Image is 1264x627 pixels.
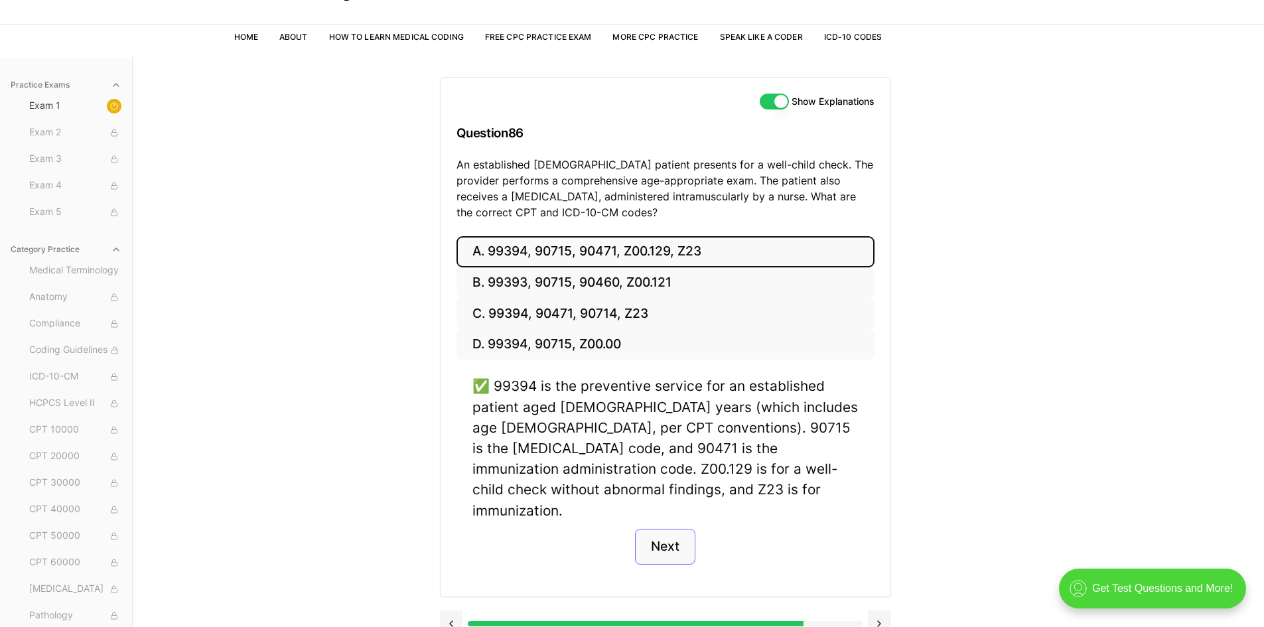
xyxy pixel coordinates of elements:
span: Anatomy [29,290,121,305]
button: Next [635,529,695,565]
span: CPT 20000 [29,449,121,464]
button: Coding Guidelines [24,340,127,361]
button: Category Practice [5,239,127,260]
button: CPT 10000 [24,419,127,441]
span: Exam 4 [29,178,121,193]
button: Pathology [24,605,127,626]
a: Free CPC Practice Exam [485,32,592,42]
button: ICD-10-CM [24,366,127,387]
span: CPT 50000 [29,529,121,543]
a: More CPC Practice [612,32,698,42]
span: CPT 10000 [29,423,121,437]
span: ICD-10-CM [29,370,121,384]
button: Exam 1 [24,96,127,117]
span: Exam 3 [29,152,121,167]
button: Practice Exams [5,74,127,96]
button: CPT 20000 [24,446,127,467]
div: ✅ 99394 is the preventive service for an established patient aged [DEMOGRAPHIC_DATA] years (which... [472,376,859,520]
a: ICD-10 Codes [824,32,882,42]
button: CPT 60000 [24,552,127,573]
button: Medical Terminology [24,260,127,281]
span: Exam 5 [29,205,121,220]
button: D. 99394, 90715, Z00.00 [456,329,875,360]
button: Exam 5 [24,202,127,223]
span: Exam 2 [29,125,121,140]
span: CPT 60000 [29,555,121,570]
a: Home [234,32,258,42]
span: CPT 40000 [29,502,121,517]
iframe: portal-trigger [1048,562,1264,627]
button: B. 99393, 90715, 90460, Z00.121 [456,267,875,299]
button: HCPCS Level II [24,393,127,414]
span: HCPCS Level II [29,396,121,411]
span: Exam 1 [29,99,121,113]
p: An established [DEMOGRAPHIC_DATA] patient presents for a well-child check. The provider performs ... [456,157,875,220]
span: Compliance [29,316,121,331]
button: CPT 40000 [24,499,127,520]
button: A. 99394, 90715, 90471, Z00.129, Z23 [456,236,875,267]
button: CPT 50000 [24,525,127,547]
button: Exam 2 [24,122,127,143]
a: About [279,32,308,42]
button: [MEDICAL_DATA] [24,579,127,600]
h3: Question 86 [456,113,875,153]
button: Exam 3 [24,149,127,170]
button: Compliance [24,313,127,334]
button: Anatomy [24,287,127,308]
label: Show Explanations [792,97,875,106]
span: CPT 30000 [29,476,121,490]
span: Coding Guidelines [29,343,121,358]
button: Exam 4 [24,175,127,196]
span: [MEDICAL_DATA] [29,582,121,596]
span: Medical Terminology [29,263,121,278]
a: How to Learn Medical Coding [329,32,464,42]
button: CPT 30000 [24,472,127,494]
span: Pathology [29,608,121,623]
button: C. 99394, 90471, 90714, Z23 [456,298,875,329]
a: Speak Like a Coder [720,32,803,42]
